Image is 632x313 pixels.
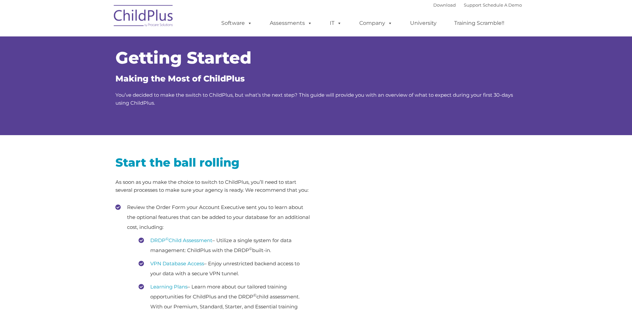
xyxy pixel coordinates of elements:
[403,17,443,30] a: University
[253,293,256,297] sup: ©
[323,17,348,30] a: IT
[464,2,481,8] a: Support
[263,17,319,30] a: Assessments
[483,2,522,8] a: Schedule A Demo
[115,92,513,106] span: You’ve decided to make the switch to ChildPlus, but what’s the next step? This guide will provide...
[353,17,399,30] a: Company
[215,17,259,30] a: Software
[110,0,177,33] img: ChildPlus by Procare Solutions
[115,74,245,83] span: Making the Most of ChildPlus
[150,284,187,290] a: Learning Plans
[448,17,511,30] a: Training Scramble!!
[150,260,204,267] a: VPN Database Access
[433,2,456,8] a: Download
[150,237,212,243] a: DRDP©Child Assessment
[139,235,311,255] li: – Utilize a single system for data management: ChildPlus with the DRDP built-in.
[166,236,169,241] sup: ©
[139,259,311,279] li: – Enjoy unrestricted backend access to your data with a secure VPN tunnel.
[249,246,252,251] sup: ©
[115,178,311,194] p: As soon as you make the choice to switch to ChildPlus, you’ll need to start several processes to ...
[115,155,311,170] h2: Start the ball rolling
[115,48,251,68] span: Getting Started
[433,2,522,8] font: |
